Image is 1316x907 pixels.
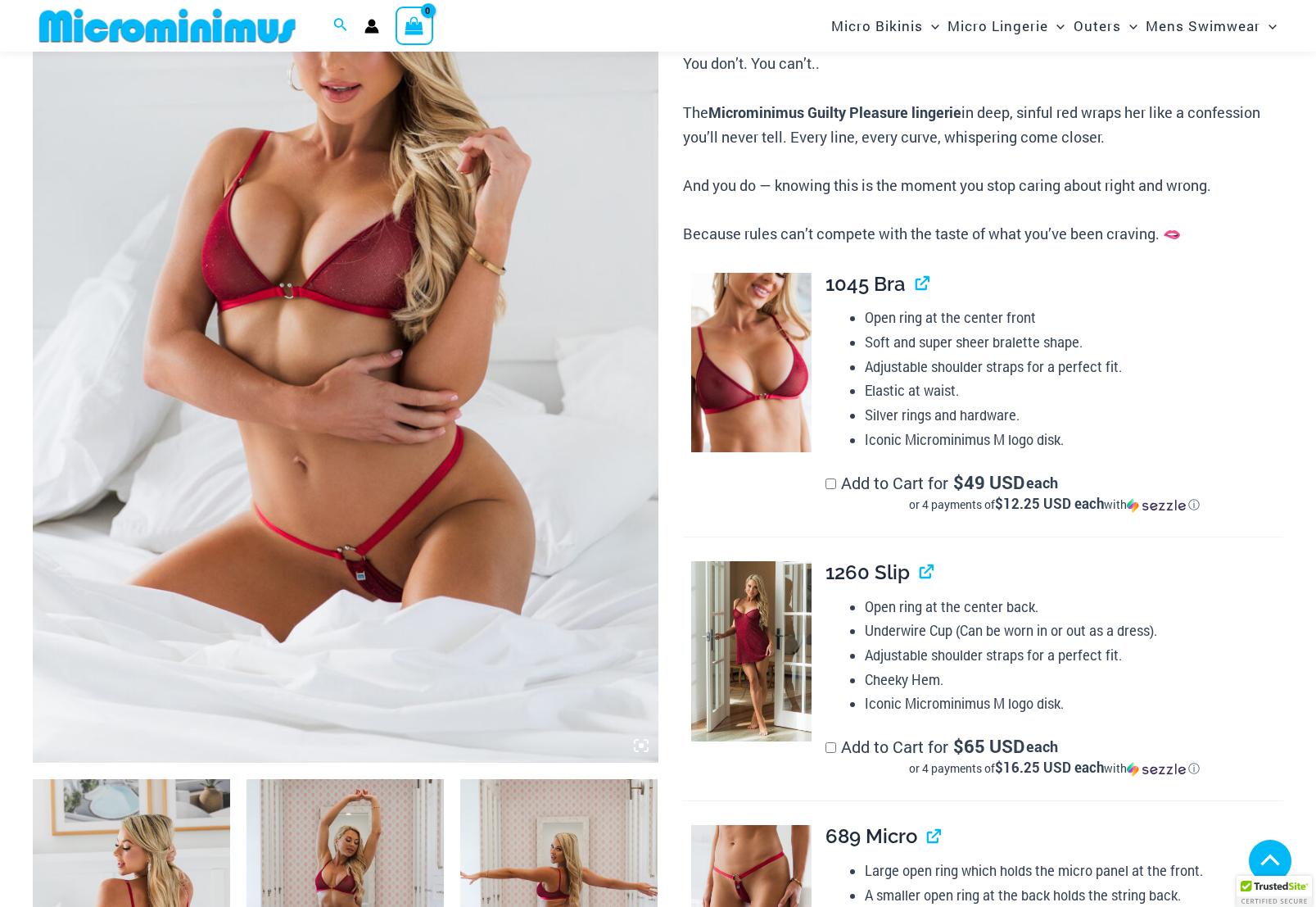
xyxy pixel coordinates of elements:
[953,474,1024,491] span: 49 USD
[1026,738,1058,755] span: each
[953,470,964,494] span: $
[995,758,1104,777] span: $16.25 USD each
[396,7,433,44] a: View Shopping Cart, empty
[825,736,1283,777] label: Add to Cart for
[825,560,910,584] span: 1260 Slip
[865,859,1283,883] li: Large open ring which holds the micro panel at the front.
[827,5,943,47] a: Micro BikinisMenu ToggleMenu Toggle
[865,643,1283,668] li: Adjustable shoulder straps for a perfect fit.
[947,5,1048,47] span: Micro Lingerie
[708,102,961,122] b: Microminimus Guilty Pleasure lingerie
[825,760,1283,777] div: or 4 payments of with
[691,561,812,741] img: Guilty Pleasures Red 1260 Slip
[1260,5,1277,47] span: Menu Toggle
[1127,498,1186,513] img: Sezzle
[865,595,1283,619] li: Open ring at the center back.
[364,19,379,34] a: Account icon link
[865,330,1283,355] li: Soft and super sheer bralette shape.
[831,5,923,47] span: Micro Bikinis
[865,619,1283,643] li: Underwire Cup (Can be worn in or out as a dress).
[825,497,1283,513] div: or 4 payments of with
[1121,5,1137,47] span: Menu Toggle
[923,5,939,47] span: Menu Toggle
[995,494,1104,513] span: $12.25 USD each
[865,379,1283,403] li: Elastic at waist.
[825,824,917,848] span: 689 Micro
[865,668,1283,692] li: Cheeky Hem.
[825,497,1283,513] div: or 4 payments of$12.25 USD eachwithSezzle Click to learn more about Sezzle
[865,306,1283,330] li: Open ring at the center front
[691,273,812,453] img: Guilty Pleasures Red 1045 Bra
[943,5,1069,47] a: Micro LingerieMenu ToggleMenu Toggle
[333,16,348,37] a: Search icon link
[1048,5,1065,47] span: Menu Toggle
[1127,762,1186,777] img: Sezzle
[1074,5,1121,47] span: Outers
[1142,5,1281,47] a: Mens SwimwearMenu ToggleMenu Toggle
[825,760,1283,777] div: or 4 payments of$16.25 USD eachwithSezzle Click to learn more about Sezzle
[953,738,1024,755] span: 65 USD
[33,7,302,44] img: MM SHOP LOGO FLAT
[1237,876,1312,907] div: TrustedSite Certified
[1070,5,1142,47] a: OutersMenu ToggleMenu Toggle
[1146,5,1260,47] span: Mens Swimwear
[825,2,1283,49] nav: Site Navigation
[825,472,1283,513] label: Add to Cart for
[825,478,836,489] input: Add to Cart for$49 USD eachor 4 payments of$12.25 USD eachwithSezzle Click to learn more about Se...
[953,734,964,758] span: $
[825,272,906,296] span: 1045 Bra
[865,428,1283,452] li: Iconic Microminimus M logo disk.
[865,355,1283,379] li: Adjustable shoulder straps for a perfect fit.
[865,692,1283,716] li: Iconic Microminimus M logo disk.
[865,403,1283,428] li: Silver rings and hardware.
[825,742,836,753] input: Add to Cart for$65 USD eachor 4 payments of$16.25 USD eachwithSezzle Click to learn more about Se...
[1026,474,1058,491] span: each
